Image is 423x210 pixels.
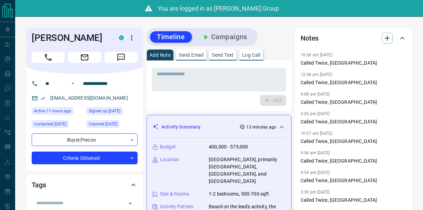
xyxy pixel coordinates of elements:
span: Claimed [DATE] [89,121,117,128]
span: Call [32,52,65,63]
p: [GEOGRAPHIC_DATA], primarily [GEOGRAPHIC_DATA], [GEOGRAPHIC_DATA], and [GEOGRAPHIC_DATA] [209,156,286,185]
span: Active 11 hours ago [34,108,71,114]
button: Timeline [150,31,192,43]
p: Called Twice, [GEOGRAPHIC_DATA] [301,157,406,165]
p: Called Twice, [GEOGRAPHIC_DATA] [301,118,406,125]
p: 4:26 pm [DATE] [301,111,330,116]
div: Tue Aug 12 2025 [32,107,83,117]
button: Open [126,199,135,208]
span: Email [68,52,101,63]
p: Send Email [179,53,204,57]
div: Tags [32,177,138,193]
div: Fri Apr 23 2021 [32,120,83,130]
p: Called Twice, [GEOGRAPHIC_DATA] [301,177,406,184]
p: Called Twice, [GEOGRAPHIC_DATA] [301,138,406,145]
p: 3:30 pm [DATE] [301,190,330,195]
p: Add Note [150,53,171,57]
h1: [PERSON_NAME] [32,32,109,43]
button: Open [69,79,77,88]
p: Called Twice, [GEOGRAPHIC_DATA] [301,59,406,67]
span: You are logged in as [PERSON_NAME] Group [158,5,279,12]
p: 13 minutes ago [246,124,276,130]
svg: Email Verified [41,96,45,101]
span: Signed up [DATE] [89,108,120,114]
p: 9:34 am [DATE] [301,170,330,175]
h2: Tags [32,179,46,190]
p: 9:36 am [DATE] [301,151,330,155]
span: Contacted [DATE] [34,121,66,128]
div: Activity Summary13 minutes ago [152,121,286,133]
p: 12:38 pm [DATE] [301,72,332,77]
p: Location [160,156,179,163]
p: 400,000 - 575,000 [209,143,248,151]
div: Criteria Obtained [32,152,138,164]
span: Message [105,52,138,63]
div: Sun Apr 04 2021 [86,107,138,117]
p: Called Twice, [GEOGRAPHIC_DATA] [301,197,406,204]
p: Send Text [212,53,234,57]
div: condos.ca [119,35,124,40]
p: 10:07 am [DATE] [301,131,332,136]
button: Campaigns [195,31,254,43]
p: 10:08 am [DATE] [301,53,332,57]
a: [EMAIL_ADDRESS][DOMAIN_NAME] [50,95,128,101]
div: Notes [301,30,406,46]
p: 4:08 pm [DATE] [301,92,330,97]
h2: Notes [301,33,318,44]
p: Log Call [242,53,260,57]
p: Called Twice, [GEOGRAPHIC_DATA] [301,79,406,86]
p: Called Twice, [GEOGRAPHIC_DATA] [301,99,406,106]
p: Activity Summary [161,123,200,131]
p: Size & Rooms [160,190,189,198]
p: 1-2 bedrooms, 500-700 sqft [209,190,269,198]
p: Budget [160,143,176,151]
div: Buyer , Precon [32,133,138,146]
div: Mon Feb 17 2025 [86,120,138,130]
